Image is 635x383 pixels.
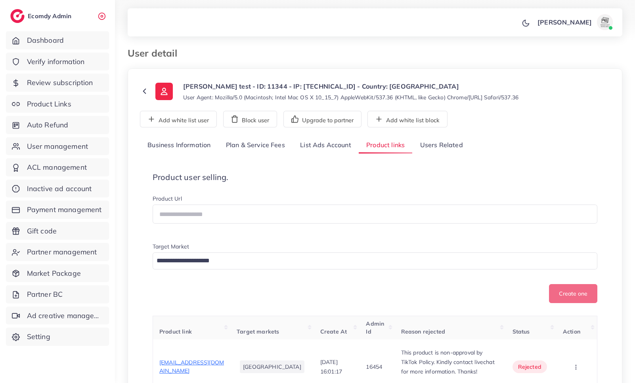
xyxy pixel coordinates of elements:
[128,47,184,59] h3: User detail
[10,9,73,23] a: logoEcomdy Admin
[6,31,109,49] a: Dashboard
[27,247,97,257] span: Partner management
[27,289,63,300] span: Partner BC
[27,311,103,321] span: Ad creative management
[6,307,109,325] a: Ad creative management
[549,284,597,303] button: Create one
[6,180,109,198] a: Inactive ad account
[154,255,587,267] input: Search for option
[401,328,445,335] span: Reason rejected
[6,243,109,261] a: Partner management
[6,158,109,176] a: ACL management
[153,243,189,250] label: Target Market
[6,74,109,92] a: Review subscription
[293,137,359,154] a: List Ads Account
[153,195,182,203] label: Product Url
[27,57,85,67] span: Verify information
[153,252,597,269] div: Search for option
[533,14,616,30] a: [PERSON_NAME]avatar
[27,332,50,342] span: Setting
[140,111,217,127] button: Add white list user
[153,173,597,182] h4: Product user selling.
[597,14,613,30] img: avatar
[6,285,109,303] a: Partner BC
[367,111,448,127] button: Add white list block
[240,360,304,373] li: [GEOGRAPHIC_DATA]
[320,357,354,376] p: [DATE] 16:01:17
[27,120,69,130] span: Auto Refund
[183,82,518,91] p: [PERSON_NAME] test - ID: 11344 - IP: [TECHNICAL_ID] - Country: [GEOGRAPHIC_DATA]
[27,226,57,236] span: Gift code
[366,320,384,335] span: Admin Id
[237,328,279,335] span: Target markets
[6,95,109,113] a: Product Links
[359,137,412,154] a: Product links
[159,328,192,335] span: Product link
[6,116,109,134] a: Auto Refund
[27,99,71,109] span: Product Links
[155,83,173,100] img: ic-user-info.36bf1079.svg
[401,348,500,376] p: This product is non-approval by TikTok Policy. Kindly contact livechat for more information. Thanks!
[27,35,64,46] span: Dashboard
[366,362,382,372] p: 16454
[223,111,277,127] button: Block user
[27,184,92,194] span: Inactive ad account
[563,328,580,335] span: Action
[6,264,109,283] a: Market Package
[10,9,25,23] img: logo
[6,222,109,240] a: Gift code
[27,205,102,215] span: Payment management
[28,12,73,20] h2: Ecomdy Admin
[513,328,530,335] span: Status
[27,162,87,173] span: ACL management
[6,53,109,71] a: Verify information
[27,268,81,279] span: Market Package
[6,137,109,155] a: User management
[412,137,470,154] a: Users Related
[518,363,541,371] span: rejected
[218,137,293,154] a: Plan & Service Fees
[320,328,347,335] span: Create At
[283,111,361,127] button: Upgrade to partner
[159,359,224,374] span: [EMAIL_ADDRESS][DOMAIN_NAME]
[140,137,218,154] a: Business Information
[27,141,88,152] span: User management
[183,93,518,101] small: User Agent: Mozilla/5.0 (Macintosh; Intel Mac OS X 10_15_7) AppleWebKit/537.36 (KHTML, like Gecko...
[6,201,109,219] a: Payment management
[537,17,592,27] p: [PERSON_NAME]
[6,328,109,346] a: Setting
[27,78,93,88] span: Review subscription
